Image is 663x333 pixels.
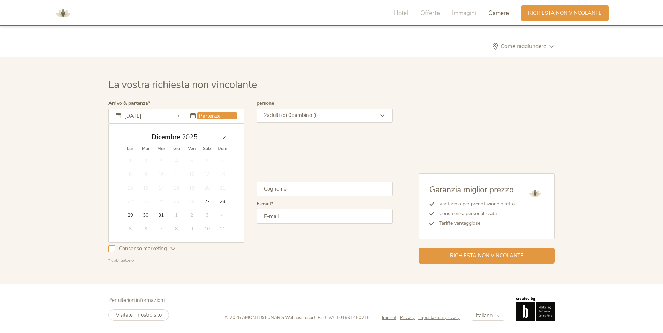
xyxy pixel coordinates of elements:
[139,167,153,181] span: Dicembre 9, 2025
[139,222,153,235] span: Gennaio 6, 2026
[257,201,273,206] label: E-mail
[152,134,180,141] span: Dicembre
[215,194,229,208] span: Dicembre 28, 2025
[382,314,400,321] a: Imprint
[257,209,393,224] input: E-mail
[215,222,229,235] span: Gennaio 11, 2026
[124,208,137,222] span: Dicembre 29, 2025
[124,154,137,167] span: Dicembre 1, 2025
[434,219,515,228] li: Tariffe vantaggiose
[418,314,460,321] a: Impostazioni privacy
[318,314,370,321] span: Part.IVA IT01691450215
[169,167,183,181] span: Dicembre 11, 2025
[434,199,515,209] li: Vantaggio per prenotazione diretta
[154,222,168,235] span: Gennaio 7, 2026
[200,194,214,208] span: Dicembre 27, 2025
[434,209,515,219] li: Consulenza personalizzata
[200,222,214,235] span: Gennaio 10, 2026
[264,112,267,119] span: 2
[169,208,183,222] span: Gennaio 1, 2026
[185,181,198,194] span: Dicembre 19, 2025
[429,184,514,195] span: Garanzia miglior prezzo
[108,297,165,304] span: Per ulteriori informazioni
[197,112,237,119] input: Partenza
[516,297,555,321] img: Brandnamic GmbH | Leading Hospitality Solutions
[169,181,183,194] span: Dicembre 18, 2025
[215,208,229,222] span: Gennaio 4, 2026
[139,181,153,194] span: Dicembre 16, 2025
[200,208,214,222] span: Gennaio 3, 2026
[153,147,169,151] span: Mer
[154,208,168,222] span: Dicembre 31, 2025
[169,154,183,167] span: Dicembre 4, 2025
[115,245,170,252] span: Consenso marketing
[53,3,74,24] img: AMONTI & LUNARIS Wellnessresort
[154,194,168,208] span: Dicembre 24, 2025
[169,194,183,208] span: Dicembre 25, 2025
[124,167,137,181] span: Dicembre 8, 2025
[185,194,198,208] span: Dicembre 26, 2025
[138,147,153,151] span: Mar
[154,167,168,181] span: Dicembre 10, 2025
[267,112,288,119] span: adulti (o),
[123,112,162,119] input: Arrivo
[154,181,168,194] span: Dicembre 17, 2025
[200,167,214,181] span: Dicembre 13, 2025
[184,147,199,151] span: Ven
[108,78,257,91] span: La vostra richiesta non vincolante
[139,194,153,208] span: Dicembre 23, 2025
[225,314,315,321] span: © 2025 AMONTI & LUNARIS Wellnessresort
[185,208,198,222] span: Gennaio 2, 2026
[215,147,230,151] span: Dom
[116,311,162,318] span: Visitate il nostro sito
[215,181,229,194] span: Dicembre 21, 2025
[200,154,214,167] span: Dicembre 6, 2025
[499,44,549,49] span: Come raggiungerci
[291,112,318,119] span: bambino (i)
[452,9,476,17] span: Immagini
[108,258,393,264] div: * obbligatorio
[124,222,137,235] span: Gennaio 5, 2026
[180,133,203,142] input: Year
[185,222,198,235] span: Gennaio 9, 2026
[215,154,229,167] span: Dicembre 7, 2025
[108,309,169,321] a: Visitate il nostro sito
[382,314,396,321] span: Imprint
[124,194,137,208] span: Dicembre 22, 2025
[215,167,229,181] span: Dicembre 14, 2025
[185,167,198,181] span: Dicembre 12, 2025
[288,112,291,119] span: 0
[124,181,137,194] span: Dicembre 15, 2025
[420,9,440,17] span: Offerte
[185,154,198,167] span: Dicembre 5, 2025
[53,10,74,15] a: AMONTI & LUNARIS Wellnessresort
[108,101,150,106] label: Arrivo & partenza
[394,9,408,17] span: Hotel
[315,314,318,321] span: -
[200,181,214,194] span: Dicembre 20, 2025
[139,208,153,222] span: Dicembre 30, 2025
[526,184,544,202] img: AMONTI & LUNARIS Wellnessresort
[400,314,418,321] a: Privacy
[154,154,168,167] span: Dicembre 3, 2025
[139,154,153,167] span: Dicembre 2, 2025
[450,252,524,259] span: Richiesta non vincolante
[169,222,183,235] span: Gennaio 8, 2026
[528,9,602,17] span: Richiesta non vincolante
[257,182,393,196] input: Cognome
[257,101,274,106] label: persone
[488,9,509,17] span: Camere
[169,147,184,151] span: Gio
[199,147,215,151] span: Sab
[123,147,138,151] span: Lun
[400,314,415,321] span: Privacy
